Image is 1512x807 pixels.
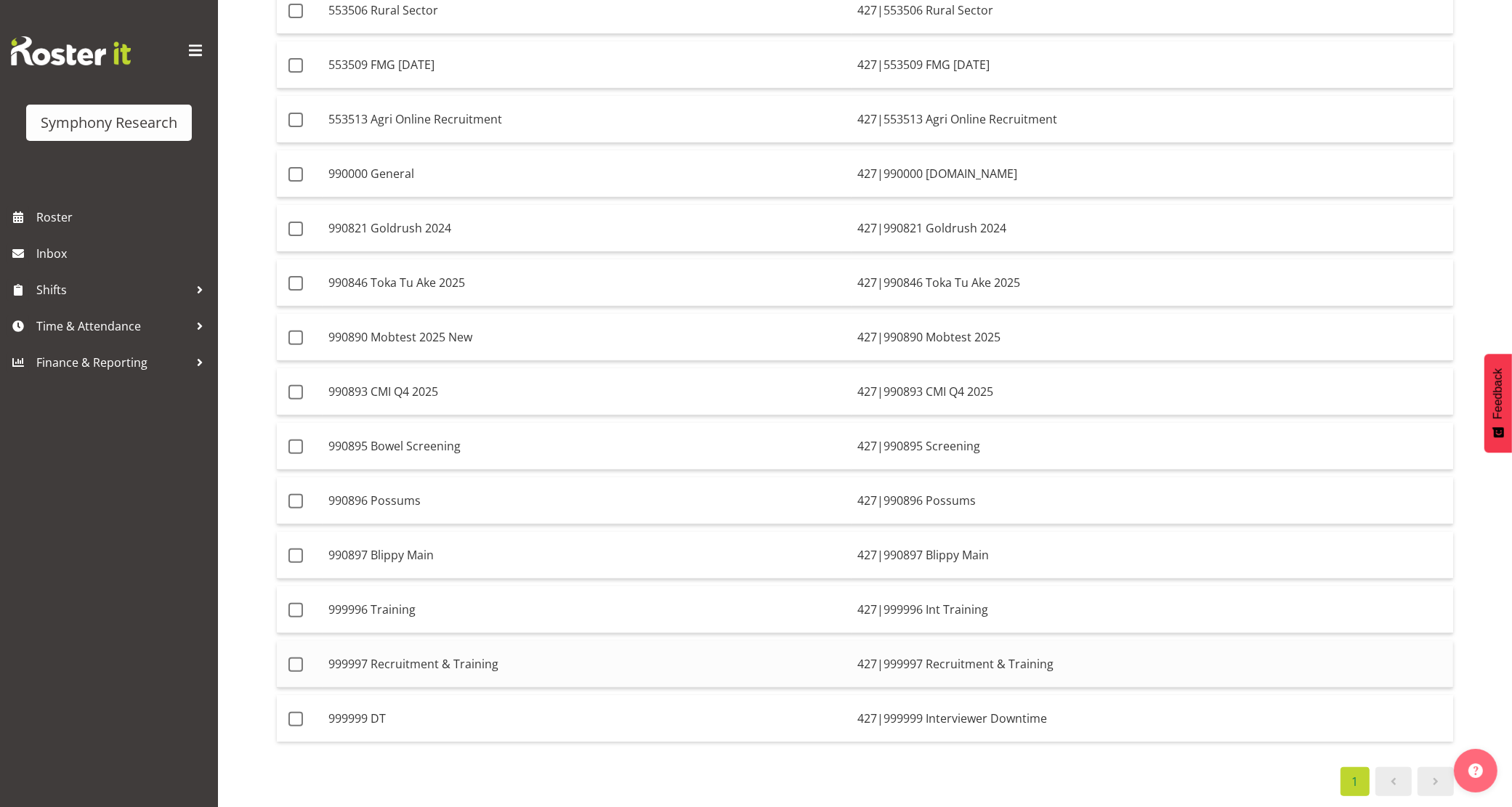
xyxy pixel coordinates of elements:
[852,368,1453,415] td: 427|990893 CMI Q4 2025
[1484,354,1512,453] button: Feedback - Show survey
[41,112,177,134] div: Symphony Research
[852,259,1453,307] td: 427|990846 Toka Tu Ake 2025
[323,477,852,524] td: 990896 Possums
[11,36,131,65] img: Rosterit website logo
[323,41,852,89] td: 553509 FMG [DATE]
[852,96,1453,143] td: 427|553513 Agri Online Recruitment
[852,150,1453,198] td: 427|990000 [DOMAIN_NAME]
[323,150,852,198] td: 990000 General
[36,352,189,373] span: Finance & Reporting
[852,423,1453,470] td: 427|990895 Screening
[852,314,1453,361] td: 427|990890 Mobtest 2025
[1492,368,1505,419] span: Feedback
[36,315,189,337] span: Time & Attendance
[36,206,211,228] span: Roster
[852,205,1453,252] td: 427|990821 Goldrush 2024
[852,477,1453,524] td: 427|990896 Possums
[323,368,852,415] td: 990893 CMI Q4 2025
[323,423,852,470] td: 990895 Bowel Screening
[36,279,189,301] span: Shifts
[852,41,1453,89] td: 427|553509 FMG [DATE]
[852,532,1453,579] td: 427|990897 Blippy Main
[36,243,211,264] span: Inbox
[323,259,852,307] td: 990846 Toka Tu Ake 2025
[852,586,1453,633] td: 427|999996 Int Training
[323,314,852,361] td: 990890 Mobtest 2025 New
[323,205,852,252] td: 990821 Goldrush 2024
[323,641,852,688] td: 999997 Recruitment & Training
[323,96,852,143] td: 553513 Agri Online Recruitment
[323,532,852,579] td: 990897 Blippy Main
[852,641,1453,688] td: 427|999997 Recruitment & Training
[323,586,852,633] td: 999996 Training
[323,695,852,742] td: 999999 DT
[852,695,1453,742] td: 427|999999 Interviewer Downtime
[1468,763,1483,778] img: help-xxl-2.png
